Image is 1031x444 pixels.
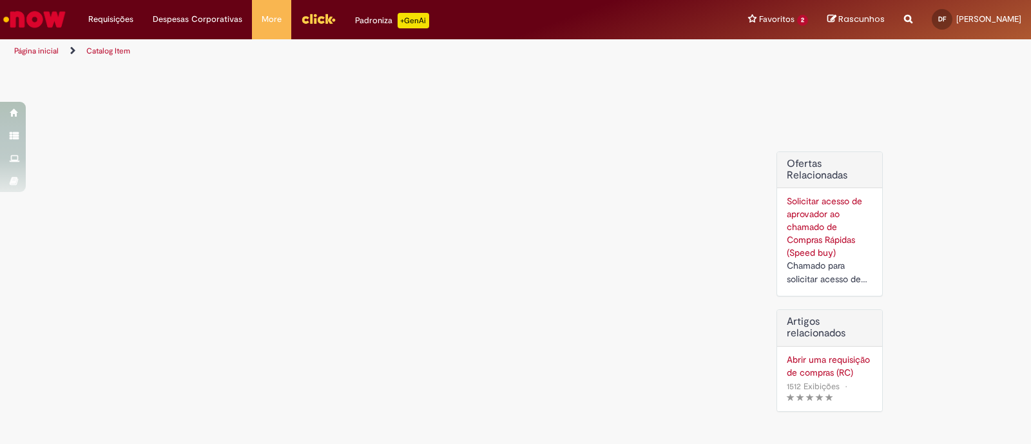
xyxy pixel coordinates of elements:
[787,316,872,339] h3: Artigos relacionados
[10,39,678,63] ul: Trilhas de página
[355,13,429,28] div: Padroniza
[787,353,872,379] a: Abrir uma requisição de compras (RC)
[1,6,68,32] img: ServiceNow
[301,9,336,28] img: click_logo_yellow_360x200.png
[787,381,840,392] span: 1512 Exibições
[797,15,808,26] span: 2
[956,14,1021,24] span: [PERSON_NAME]
[759,13,795,26] span: Favoritos
[938,15,946,23] span: DF
[153,13,242,26] span: Despesas Corporativas
[787,259,872,286] div: Chamado para solicitar acesso de aprovador ao ticket de Speed buy
[838,13,885,25] span: Rascunhos
[787,159,872,181] h2: Ofertas Relacionadas
[14,46,59,56] a: Página inicial
[88,13,133,26] span: Requisições
[787,195,862,258] a: Solicitar acesso de aprovador ao chamado de Compras Rápidas (Speed buy)
[776,151,883,296] div: Ofertas Relacionadas
[842,378,850,395] span: •
[86,46,130,56] a: Catalog Item
[398,13,429,28] p: +GenAi
[262,13,282,26] span: More
[827,14,885,26] a: Rascunhos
